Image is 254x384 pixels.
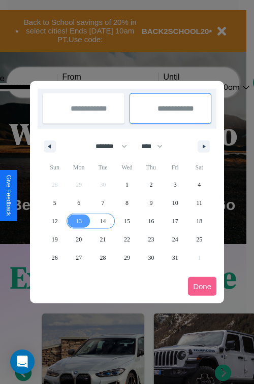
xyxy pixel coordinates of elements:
[148,249,154,267] span: 30
[67,194,90,212] button: 6
[196,230,202,249] span: 25
[172,194,178,212] span: 10
[172,230,178,249] span: 24
[139,230,163,249] button: 23
[139,249,163,267] button: 30
[115,212,139,230] button: 15
[148,212,154,230] span: 16
[76,230,82,249] span: 20
[139,159,163,176] span: Thu
[67,249,90,267] button: 27
[43,249,67,267] button: 26
[124,212,130,230] span: 15
[187,194,211,212] button: 11
[115,249,139,267] button: 29
[187,159,211,176] span: Sat
[163,194,187,212] button: 10
[52,230,58,249] span: 19
[172,212,178,230] span: 17
[5,175,12,216] div: Give Feedback
[187,176,211,194] button: 4
[115,159,139,176] span: Wed
[163,249,187,267] button: 31
[139,212,163,230] button: 16
[100,249,106,267] span: 28
[124,249,130,267] span: 29
[149,194,152,212] span: 9
[100,230,106,249] span: 21
[125,194,129,212] span: 8
[43,230,67,249] button: 19
[52,212,58,230] span: 12
[163,159,187,176] span: Fri
[163,176,187,194] button: 3
[149,176,152,194] span: 2
[188,277,216,296] button: Done
[52,249,58,267] span: 26
[100,212,106,230] span: 14
[196,194,202,212] span: 11
[43,159,67,176] span: Sun
[125,176,129,194] span: 1
[67,230,90,249] button: 20
[76,249,82,267] span: 27
[102,194,105,212] span: 7
[76,212,82,230] span: 13
[124,230,130,249] span: 22
[91,194,115,212] button: 7
[139,194,163,212] button: 9
[172,249,178,267] span: 31
[115,194,139,212] button: 8
[91,212,115,230] button: 14
[187,212,211,230] button: 18
[67,159,90,176] span: Mon
[53,194,56,212] span: 5
[77,194,80,212] span: 6
[163,230,187,249] button: 24
[91,249,115,267] button: 28
[196,212,202,230] span: 18
[198,176,201,194] span: 4
[91,230,115,249] button: 21
[67,212,90,230] button: 13
[10,350,35,374] div: Open Intercom Messenger
[43,194,67,212] button: 5
[43,212,67,230] button: 12
[115,176,139,194] button: 1
[148,230,154,249] span: 23
[174,176,177,194] span: 3
[187,230,211,249] button: 25
[91,159,115,176] span: Tue
[163,212,187,230] button: 17
[139,176,163,194] button: 2
[115,230,139,249] button: 22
